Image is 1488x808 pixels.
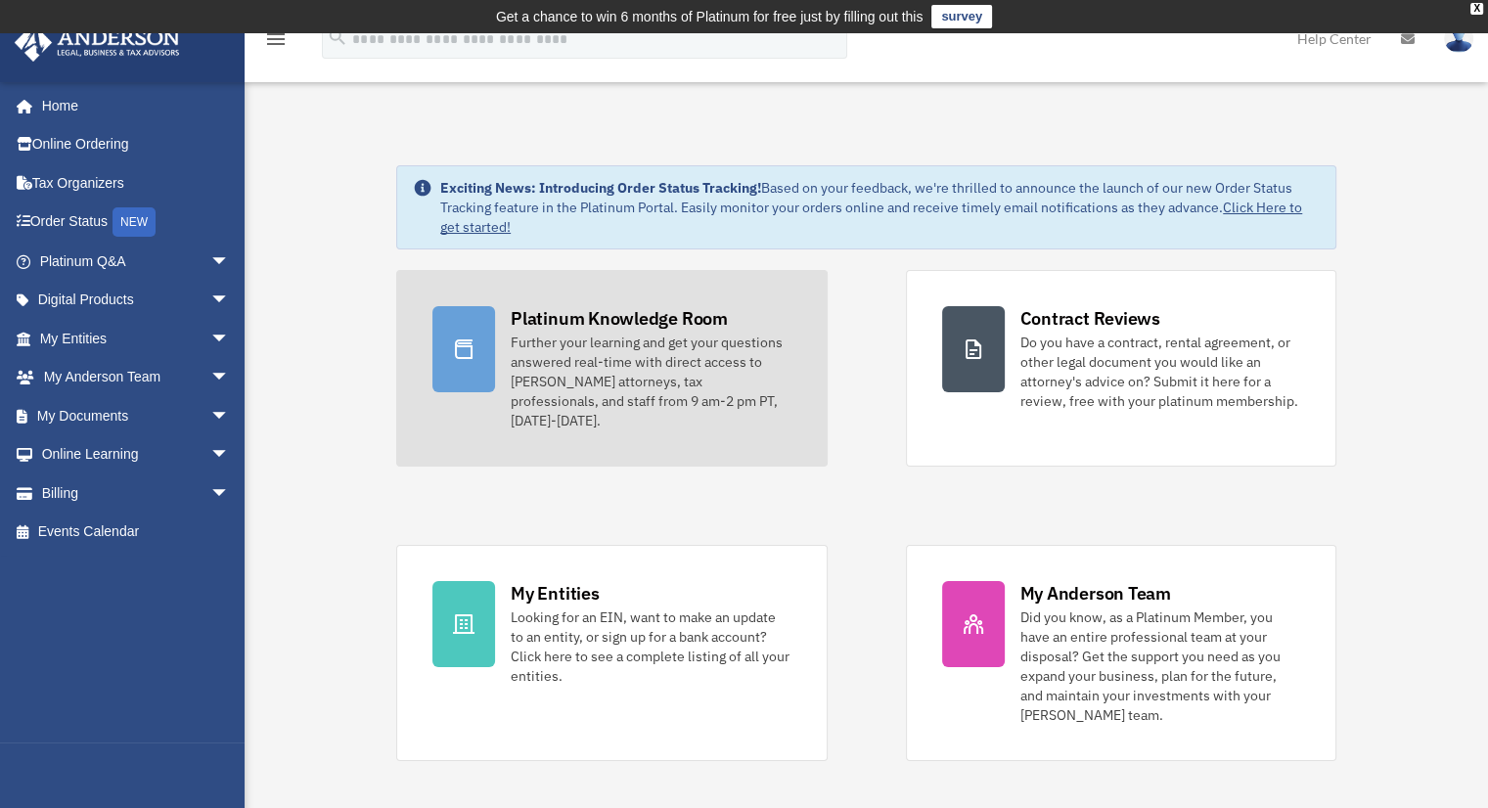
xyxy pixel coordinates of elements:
[210,435,249,475] span: arrow_drop_down
[210,358,249,398] span: arrow_drop_down
[440,179,761,197] strong: Exciting News: Introducing Order Status Tracking!
[511,306,728,331] div: Platinum Knowledge Room
[264,27,288,51] i: menu
[14,281,259,320] a: Digital Productsarrow_drop_down
[113,207,156,237] div: NEW
[1020,333,1300,411] div: Do you have a contract, rental agreement, or other legal document you would like an attorney's ad...
[14,396,259,435] a: My Documentsarrow_drop_down
[396,270,827,467] a: Platinum Knowledge Room Further your learning and get your questions answered real-time with dire...
[14,513,259,552] a: Events Calendar
[14,435,259,474] a: Online Learningarrow_drop_down
[14,358,259,397] a: My Anderson Teamarrow_drop_down
[1020,306,1160,331] div: Contract Reviews
[9,23,186,62] img: Anderson Advisors Platinum Portal
[511,333,790,430] div: Further your learning and get your questions answered real-time with direct access to [PERSON_NAM...
[210,473,249,514] span: arrow_drop_down
[210,319,249,359] span: arrow_drop_down
[210,281,249,321] span: arrow_drop_down
[210,242,249,282] span: arrow_drop_down
[511,607,790,686] div: Looking for an EIN, want to make an update to an entity, or sign up for a bank account? Click her...
[14,86,249,125] a: Home
[511,581,599,606] div: My Entities
[1444,24,1473,53] img: User Pic
[496,5,924,28] div: Get a chance to win 6 months of Platinum for free just by filling out this
[264,34,288,51] a: menu
[1470,3,1483,15] div: close
[440,178,1320,237] div: Based on your feedback, we're thrilled to announce the launch of our new Order Status Tracking fe...
[210,396,249,436] span: arrow_drop_down
[906,270,1336,467] a: Contract Reviews Do you have a contract, rental agreement, or other legal document you would like...
[1020,607,1300,725] div: Did you know, as a Platinum Member, you have an entire professional team at your disposal? Get th...
[440,199,1302,236] a: Click Here to get started!
[906,545,1336,761] a: My Anderson Team Did you know, as a Platinum Member, you have an entire professional team at your...
[14,242,259,281] a: Platinum Q&Aarrow_drop_down
[931,5,992,28] a: survey
[14,473,259,513] a: Billingarrow_drop_down
[327,26,348,48] i: search
[14,202,259,243] a: Order StatusNEW
[396,545,827,761] a: My Entities Looking for an EIN, want to make an update to an entity, or sign up for a bank accoun...
[14,125,259,164] a: Online Ordering
[14,163,259,202] a: Tax Organizers
[14,319,259,358] a: My Entitiesarrow_drop_down
[1020,581,1171,606] div: My Anderson Team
